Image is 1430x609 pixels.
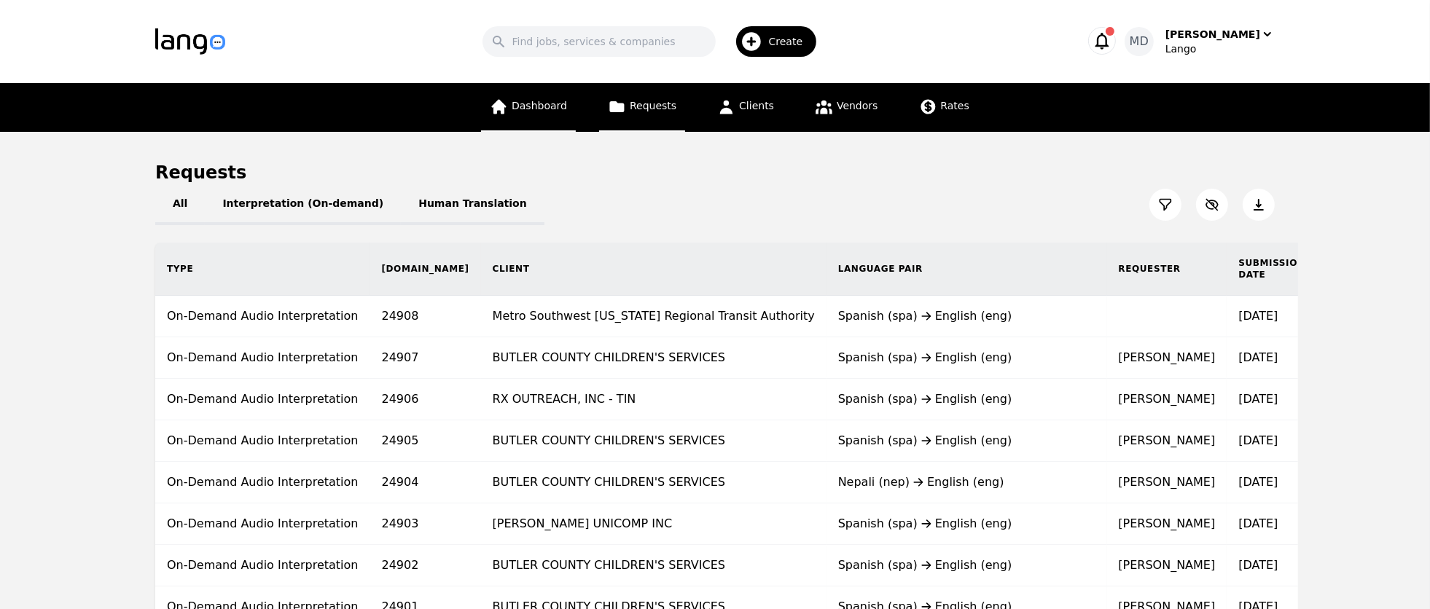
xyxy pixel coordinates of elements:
[1130,33,1149,50] span: MD
[716,20,826,63] button: Create
[1107,337,1227,379] td: [PERSON_NAME]
[370,337,481,379] td: 24907
[806,83,886,132] a: Vendors
[1165,42,1275,56] div: Lango
[838,307,1095,325] div: Spanish (spa) English (eng)
[155,462,370,503] td: On-Demand Audio Interpretation
[481,545,827,586] td: BUTLER COUNTY CHILDREN'S SERVICES
[205,184,401,225] button: Interpretation (On-demand)
[1243,189,1275,221] button: Export Jobs
[1125,27,1275,56] button: MD[PERSON_NAME]Lango
[1107,420,1227,462] td: [PERSON_NAME]
[1196,189,1228,221] button: Customize Column View
[599,83,685,132] a: Requests
[481,379,827,420] td: RX OUTREACH, INC - TIN
[910,83,978,132] a: Rates
[481,243,827,296] th: Client
[481,462,827,503] td: BUTLER COUNTY CHILDREN'S SERVICES
[401,184,544,225] button: Human Translation
[838,474,1095,491] div: Nepali (nep) English (eng)
[1107,243,1227,296] th: Requester
[512,100,567,111] span: Dashboard
[1238,350,1278,364] time: [DATE]
[941,100,969,111] span: Rates
[155,184,205,225] button: All
[838,515,1095,533] div: Spanish (spa) English (eng)
[155,243,370,296] th: Type
[838,432,1095,449] div: Spanish (spa) English (eng)
[155,161,246,184] h1: Requests
[630,100,676,111] span: Requests
[1238,475,1278,489] time: [DATE]
[481,503,827,545] td: [PERSON_NAME] UNICOMP INC
[1238,516,1278,530] time: [DATE]
[827,243,1107,296] th: Language Pair
[1107,503,1227,545] td: [PERSON_NAME]
[838,390,1095,408] div: Spanish (spa) English (eng)
[155,296,370,337] td: On-Demand Audio Interpretation
[155,28,225,55] img: Logo
[1165,27,1260,42] div: [PERSON_NAME]
[1227,243,1316,296] th: Submission Date
[155,503,370,545] td: On-Demand Audio Interpretation
[370,420,481,462] td: 24905
[481,83,576,132] a: Dashboard
[370,545,481,586] td: 24902
[370,379,481,420] td: 24906
[155,337,370,379] td: On-Demand Audio Interpretation
[838,557,1095,574] div: Spanish (spa) English (eng)
[370,503,481,545] td: 24903
[1107,379,1227,420] td: [PERSON_NAME]
[155,545,370,586] td: On-Demand Audio Interpretation
[1238,309,1278,323] time: [DATE]
[1238,433,1278,447] time: [DATE]
[481,337,827,379] td: BUTLER COUNTY CHILDREN'S SERVICES
[708,83,783,132] a: Clients
[769,34,813,49] span: Create
[1238,558,1278,572] time: [DATE]
[1107,545,1227,586] td: [PERSON_NAME]
[1149,189,1181,221] button: Filter
[370,296,481,337] td: 24908
[837,100,878,111] span: Vendors
[1238,392,1278,406] time: [DATE]
[481,420,827,462] td: BUTLER COUNTY CHILDREN'S SERVICES
[155,420,370,462] td: On-Demand Audio Interpretation
[838,349,1095,366] div: Spanish (spa) English (eng)
[1107,462,1227,503] td: [PERSON_NAME]
[482,26,716,57] input: Find jobs, services & companies
[370,243,481,296] th: [DOMAIN_NAME]
[155,379,370,420] td: On-Demand Audio Interpretation
[370,462,481,503] td: 24904
[739,100,774,111] span: Clients
[481,296,827,337] td: Metro Southwest [US_STATE] Regional Transit Authority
